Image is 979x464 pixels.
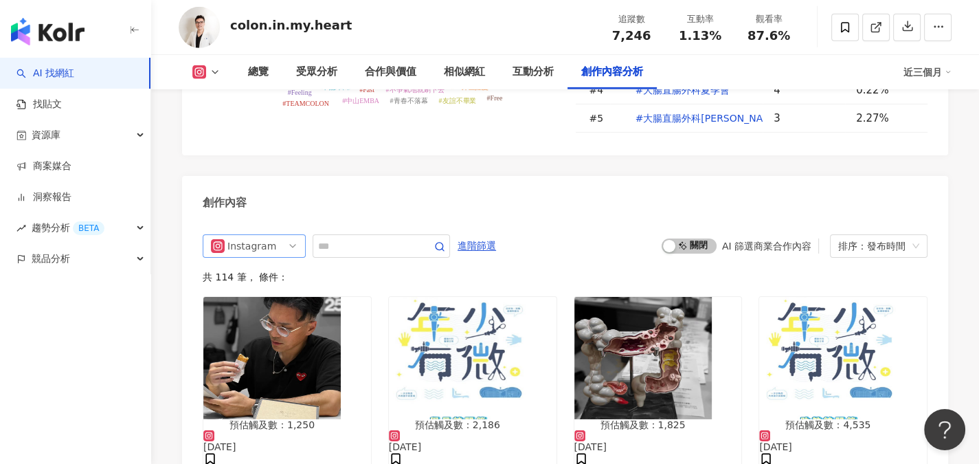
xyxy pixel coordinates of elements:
[230,16,352,34] div: colon.in.my.heart
[759,297,897,419] img: post-image
[845,104,927,133] td: 2.27%
[227,235,272,257] div: Instagram
[747,29,790,43] span: 87.6%
[458,235,496,257] span: 進階篩選
[32,120,60,151] span: 資源庫
[359,86,374,93] tspan: #Fast
[589,111,610,126] div: # 5
[759,297,897,430] button: 預估觸及數：4,535
[16,67,74,80] a: searchAI 找網紅
[924,409,965,450] iframe: Help Scout Beacon - Open
[203,272,927,283] div: 共 114 筆 ， 條件：
[774,82,845,98] div: 4
[386,86,445,93] tspan: #不爭氣地就刷下去
[635,113,800,124] span: #大腸直腸外科[PERSON_NAME]醫師
[574,297,712,419] img: post-image
[16,223,26,233] span: rise
[16,190,71,204] a: 洞察報告
[11,18,85,45] img: logo
[581,64,643,80] div: 創作內容分析
[759,419,897,430] div: 預估觸及數：4,535
[589,82,610,98] div: # 4
[903,61,952,83] div: 近三個月
[610,76,763,104] td: #大腸直腸外科夏季會
[574,297,712,430] button: 預估觸及數：1,825
[513,64,554,80] div: 互動分析
[390,97,428,104] tspan: #青春不落幕
[296,64,337,80] div: 受眾分析
[621,104,815,132] button: #大腸直腸外科[PERSON_NAME]醫師
[179,7,220,48] img: KOL Avatar
[487,94,503,102] tspan: #Free
[389,441,556,452] div: [DATE]
[282,100,329,107] tspan: #TEAMCOLON
[774,111,845,126] div: 3
[574,419,712,430] div: 預估觸及數：1,825
[722,241,811,252] div: AI 篩選商業合作內容
[444,64,485,80] div: 相似網紅
[248,64,269,80] div: 總覽
[612,28,651,43] span: 7,246
[759,441,927,452] div: [DATE]
[203,297,341,430] button: 預估觸及數：1,250
[674,12,726,26] div: 互動率
[32,243,70,274] span: 競品分析
[342,97,380,104] tspan: #中山EMBA
[439,97,477,104] tspan: #友誼不畢業
[389,297,526,419] img: post-image
[457,234,497,256] button: 進階篩選
[365,64,416,80] div: 合作與價值
[203,297,341,419] img: post-image
[574,441,742,452] div: [DATE]
[845,76,927,104] td: 0.22%
[838,235,907,257] div: 排序：發布時間
[203,441,371,452] div: [DATE]
[743,12,795,26] div: 觀看率
[635,85,730,96] span: #大腸直腸外科夏季會
[679,29,721,43] span: 1.13%
[288,89,312,96] tspan: #Feeling
[856,82,914,98] div: 0.22%
[16,98,62,111] a: 找貼文
[610,104,763,133] td: #大腸直腸外科陳致一醫師
[389,297,526,430] button: 預估觸及數：2,186
[32,212,104,243] span: 趨勢分析
[621,76,745,104] button: #大腸直腸外科夏季會
[389,419,526,430] div: 預估觸及數：2,186
[16,159,71,173] a: 商案媒合
[203,419,341,430] div: 預估觸及數：1,250
[73,221,104,235] div: BETA
[605,12,657,26] div: 追蹤數
[856,111,914,126] div: 2.27%
[203,195,247,210] div: 創作內容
